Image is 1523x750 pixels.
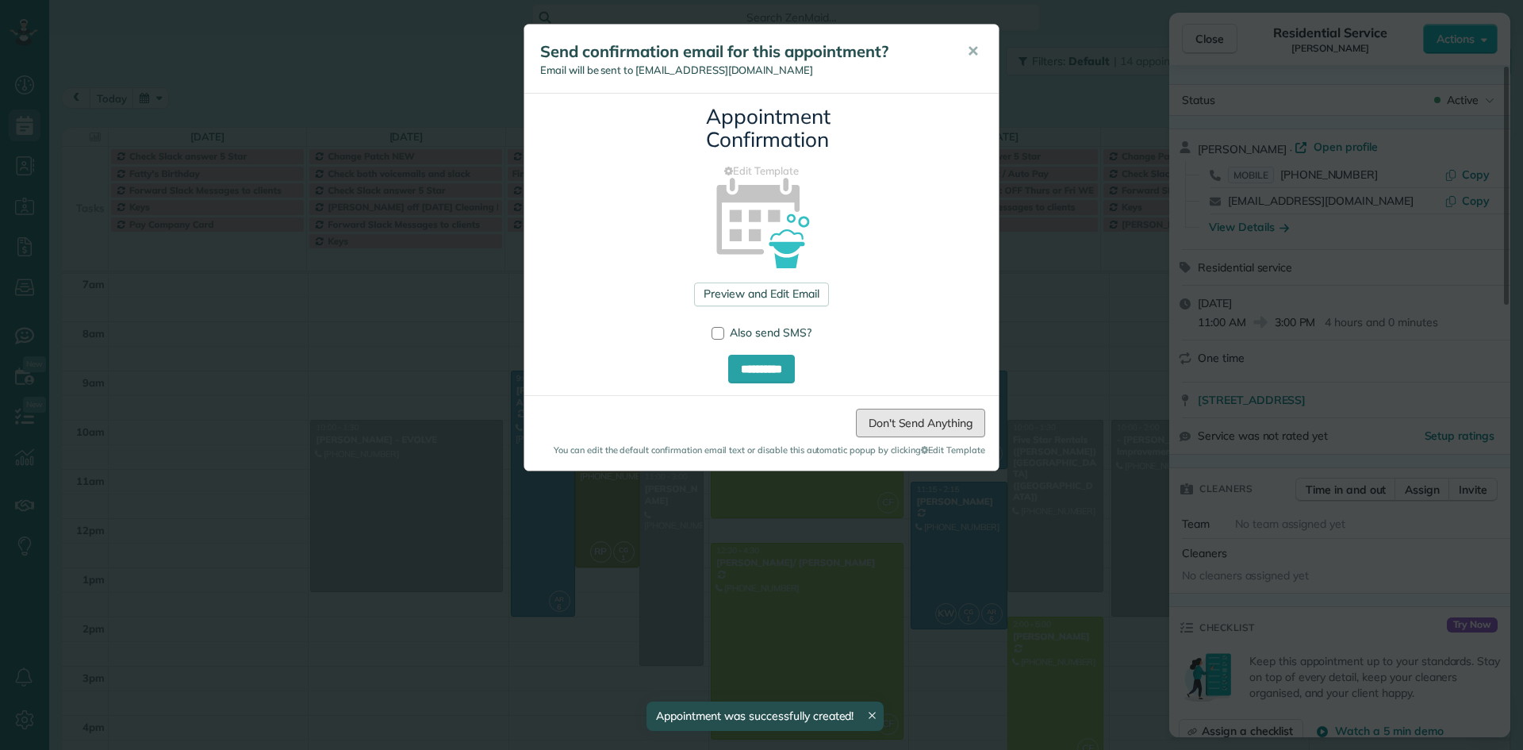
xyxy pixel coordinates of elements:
[691,150,833,292] img: appointment_confirmation_icon-141e34405f88b12ade42628e8c248340957700ab75a12ae832a8710e9b578dc5.png
[706,106,817,151] h3: Appointment Confirmation
[538,444,985,456] small: You can edit the default confirmation email text or disable this automatic popup by clicking Edit...
[646,702,884,731] div: Appointment was successfully created!
[730,325,811,340] span: Also send SMS?
[694,283,828,306] a: Preview and Edit Email
[540,63,813,76] span: Email will be sent to [EMAIL_ADDRESS][DOMAIN_NAME]
[540,40,945,63] h5: Send confirmation email for this appointment?
[536,163,987,179] a: Edit Template
[967,42,979,60] span: ✕
[856,409,985,437] a: Don't Send Anything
